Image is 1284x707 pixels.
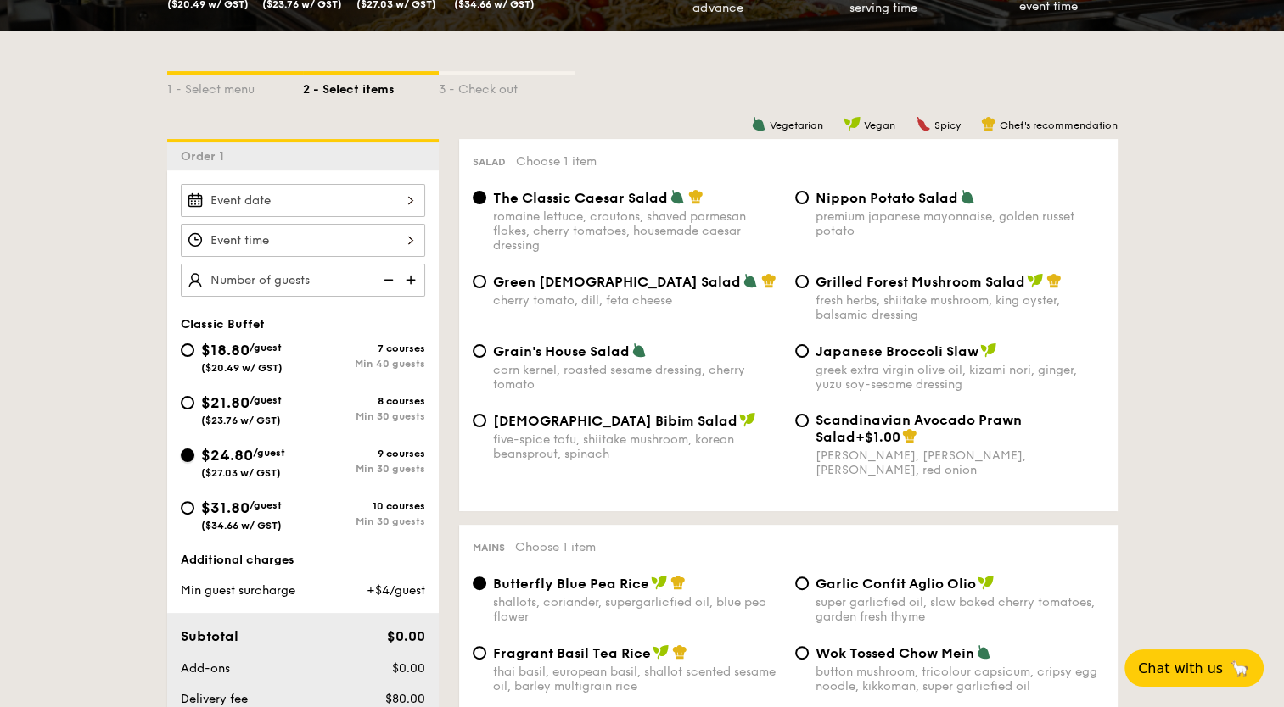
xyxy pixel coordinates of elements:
div: super garlicfied oil, slow baked cherry tomatoes, garden fresh thyme [816,595,1104,624]
span: Choose 1 item [516,154,597,169]
img: icon-chef-hat.a58ddaea.svg [981,116,996,131]
span: +$1.00 [855,429,900,445]
span: $0.00 [391,661,424,676]
span: Delivery fee [181,692,248,706]
input: Scandinavian Avocado Prawn Salad+$1.00[PERSON_NAME], [PERSON_NAME], [PERSON_NAME], red onion [795,414,809,427]
input: Nippon Potato Saladpremium japanese mayonnaise, golden russet potato [795,191,809,204]
input: Number of guests [181,264,425,297]
img: icon-chef-hat.a58ddaea.svg [670,575,686,590]
span: ($20.49 w/ GST) [201,362,283,374]
div: Additional charges [181,552,425,569]
span: Spicy [934,120,961,131]
img: icon-chef-hat.a58ddaea.svg [688,189,704,204]
input: Grilled Forest Mushroom Saladfresh herbs, shiitake mushroom, king oyster, balsamic dressing [795,275,809,288]
input: Event date [181,184,425,217]
span: Order 1 [181,149,231,164]
span: Salad [473,156,506,168]
span: ($27.03 w/ GST) [201,467,281,479]
img: icon-vegetarian.fe4039eb.svg [670,189,685,204]
input: Event time [181,224,425,257]
span: Fragrant Basil Tea Rice [493,645,651,661]
span: [DEMOGRAPHIC_DATA] Bibim Salad [493,413,737,429]
span: Garlic Confit Aglio Olio [816,576,976,592]
div: shallots, coriander, supergarlicfied oil, blue pea flower [493,595,782,624]
img: icon-chef-hat.a58ddaea.svg [1046,273,1062,288]
img: icon-reduce.1d2dbef1.svg [374,264,400,296]
div: Min 40 guests [303,358,425,370]
span: $0.00 [386,628,424,644]
img: icon-vegan.f8ff3823.svg [978,575,995,590]
span: +$4/guest [366,583,424,598]
span: $24.80 [201,446,253,465]
div: 2 - Select items [303,75,439,98]
input: Grain's House Saladcorn kernel, roasted sesame dressing, cherry tomato [473,344,486,358]
span: Classic Buffet [181,317,265,331]
span: /guest [250,499,282,511]
span: $18.80 [201,341,250,359]
div: 8 courses [303,395,425,407]
span: ($23.76 w/ GST) [201,415,281,426]
span: ($34.66 w/ GST) [201,520,282,532]
input: $31.80/guest($34.66 w/ GST)10 coursesMin 30 guests [181,501,194,515]
input: [DEMOGRAPHIC_DATA] Bibim Saladfive-spice tofu, shiitake mushroom, korean beansprout, spinach [473,414,486,427]
img: icon-vegetarian.fe4039eb.svg [631,342,647,358]
span: Grilled Forest Mushroom Salad [816,274,1025,290]
span: $31.80 [201,498,250,517]
div: 1 - Select menu [167,75,303,98]
input: Wok Tossed Chow Meinbutton mushroom, tricolour capsicum, cripsy egg noodle, kikkoman, super garli... [795,646,809,660]
span: Butterfly Blue Pea Rice [493,576,649,592]
span: Green [DEMOGRAPHIC_DATA] Salad [493,274,741,290]
span: /guest [250,394,282,406]
div: thai basil, european basil, shallot scented sesame oil, barley multigrain rice [493,665,782,693]
img: icon-vegetarian.fe4039eb.svg [960,189,975,204]
span: Min guest surcharge [181,583,295,598]
img: icon-vegetarian.fe4039eb.svg [743,273,758,288]
span: Mains [473,542,505,554]
div: corn kernel, roasted sesame dressing, cherry tomato [493,363,782,392]
span: Chat with us [1138,660,1223,676]
div: [PERSON_NAME], [PERSON_NAME], [PERSON_NAME], red onion [816,448,1104,477]
div: Min 30 guests [303,515,425,527]
div: romaine lettuce, croutons, shaved parmesan flakes, cherry tomatoes, housemade caesar dressing [493,209,782,253]
div: 7 courses [303,342,425,354]
input: Green [DEMOGRAPHIC_DATA] Saladcherry tomato, dill, feta cheese [473,275,486,288]
img: icon-vegetarian.fe4039eb.svg [751,116,766,131]
img: icon-chef-hat.a58ddaea.svg [672,644,687,660]
span: Choose 1 item [515,540,596,554]
span: $21.80 [201,393,250,412]
img: icon-vegan.f8ff3823.svg [739,412,756,427]
img: icon-vegetarian.fe4039eb.svg [976,644,991,660]
span: $80.00 [384,692,424,706]
img: icon-vegan.f8ff3823.svg [980,342,997,358]
div: cherry tomato, dill, feta cheese [493,293,782,308]
img: icon-vegan.f8ff3823.svg [844,116,861,131]
span: Add-ons [181,661,230,676]
input: The Classic Caesar Saladromaine lettuce, croutons, shaved parmesan flakes, cherry tomatoes, house... [473,191,486,204]
input: $24.80/guest($27.03 w/ GST)9 coursesMin 30 guests [181,448,194,462]
div: five-spice tofu, shiitake mushroom, korean beansprout, spinach [493,432,782,461]
button: Chat with us🦙 [1124,649,1264,687]
span: Japanese Broccoli Slaw [816,343,978,359]
div: Min 30 guests [303,410,425,422]
img: icon-chef-hat.a58ddaea.svg [761,273,777,288]
span: Scandinavian Avocado Prawn Salad [816,412,1022,445]
span: /guest [253,447,285,459]
div: 10 courses [303,500,425,512]
img: icon-add.58712e84.svg [400,264,425,296]
div: premium japanese mayonnaise, golden russet potato [816,209,1104,238]
img: icon-chef-hat.a58ddaea.svg [902,428,917,443]
img: icon-vegan.f8ff3823.svg [651,575,668,590]
span: Nippon Potato Salad [816,190,958,206]
div: 9 courses [303,448,425,459]
input: Garlic Confit Aglio Oliosuper garlicfied oil, slow baked cherry tomatoes, garden fresh thyme [795,576,809,590]
span: Wok Tossed Chow Mein [816,645,974,661]
div: 3 - Check out [439,75,575,98]
span: Subtotal [181,628,238,644]
span: The Classic Caesar Salad [493,190,668,206]
input: $21.80/guest($23.76 w/ GST)8 coursesMin 30 guests [181,396,194,409]
span: 🦙 [1230,659,1250,678]
input: Butterfly Blue Pea Riceshallots, coriander, supergarlicfied oil, blue pea flower [473,576,486,590]
div: fresh herbs, shiitake mushroom, king oyster, balsamic dressing [816,293,1104,322]
img: icon-vegan.f8ff3823.svg [1027,273,1044,288]
img: icon-vegan.f8ff3823.svg [653,644,670,660]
